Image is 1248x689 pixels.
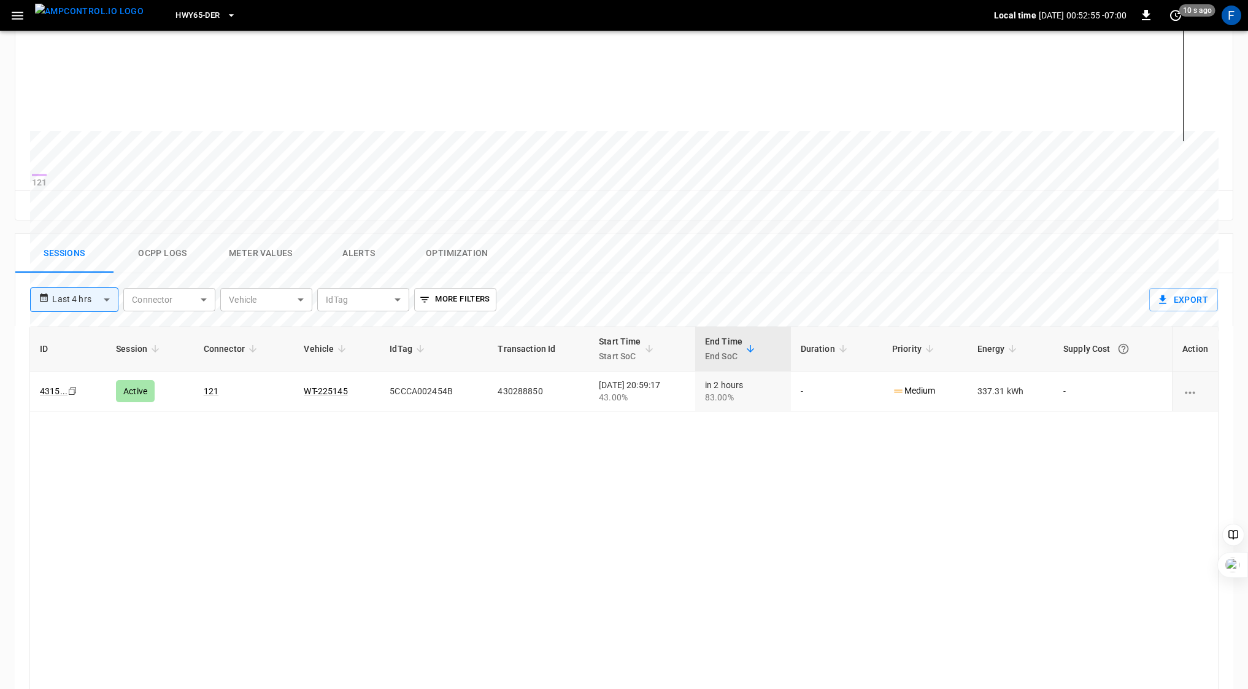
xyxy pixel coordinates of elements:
[599,334,657,364] span: Start TimeStart SoC
[15,234,114,273] button: Sessions
[1063,338,1162,360] div: Supply Cost
[304,341,350,356] span: Vehicle
[705,334,758,364] span: End TimeEnd SoC
[488,327,589,372] th: Transaction Id
[390,341,428,356] span: IdTag
[414,288,496,311] button: More Filters
[30,327,1218,411] table: sessions table
[1182,385,1208,397] div: charging session options
[705,349,742,364] p: End SoC
[892,341,938,356] span: Priority
[1039,9,1127,21] p: [DATE] 00:52:55 -07:00
[35,4,144,19] img: ampcontrol.io logo
[977,341,1021,356] span: Energy
[599,334,641,364] div: Start Time
[212,234,310,273] button: Meter Values
[171,4,241,28] button: HWY65-DER
[30,327,106,372] th: ID
[1222,6,1241,25] div: profile-icon
[114,234,212,273] button: Ocpp logs
[204,341,261,356] span: Connector
[116,341,163,356] span: Session
[175,9,220,23] span: HWY65-DER
[1112,338,1134,360] button: The cost of your charging session based on your supply rates
[408,234,506,273] button: Optimization
[1149,288,1218,311] button: Export
[1172,327,1218,372] th: Action
[599,349,641,364] p: Start SoC
[705,334,742,364] div: End Time
[310,234,408,273] button: Alerts
[801,341,851,356] span: Duration
[994,9,1036,21] p: Local time
[1179,4,1215,17] span: 10 s ago
[1166,6,1185,25] button: set refresh interval
[52,288,118,311] div: Last 4 hrs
